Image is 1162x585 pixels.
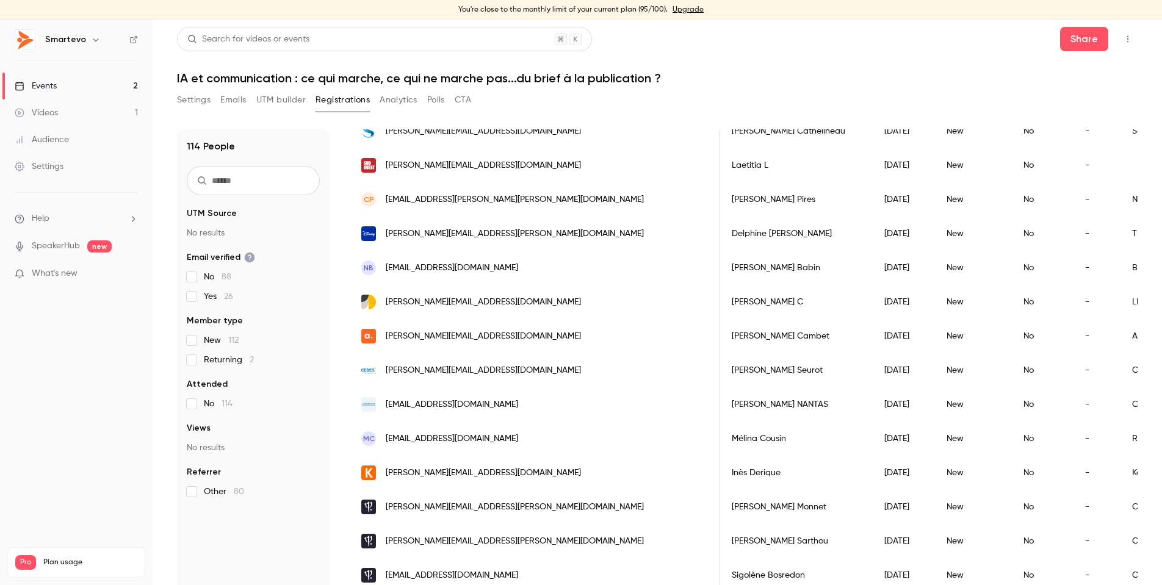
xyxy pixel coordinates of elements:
div: New [934,217,1011,251]
div: [DATE] [872,182,934,217]
button: Share [1060,27,1108,51]
div: - [1073,490,1120,524]
div: [DATE] [872,422,934,456]
div: [DATE] [872,217,934,251]
div: New [934,353,1011,387]
div: Events [15,80,57,92]
div: New [934,422,1011,456]
div: New [934,148,1011,182]
span: [EMAIL_ADDRESS][DOMAIN_NAME] [386,398,518,411]
img: lesdigitalistes.com [361,295,376,309]
div: [DATE] [872,114,934,148]
div: No [1011,490,1073,524]
img: candriam.com [361,397,376,412]
span: Member type [187,315,243,327]
div: New [934,387,1011,422]
div: Settings [15,160,63,173]
div: New [934,285,1011,319]
div: - [1073,524,1120,558]
span: [PERSON_NAME][EMAIL_ADDRESS][DOMAIN_NAME] [386,364,581,377]
div: [DATE] [872,319,934,353]
span: Pro [15,555,36,570]
img: tv7.com [361,158,376,173]
span: No [204,398,233,410]
span: Plan usage [43,558,137,567]
span: Returning [204,354,254,366]
span: Yes [204,290,233,303]
img: clubmed.com [361,568,376,583]
div: New [934,490,1011,524]
div: - [1073,285,1120,319]
span: No [204,271,231,283]
div: No [1011,387,1073,422]
div: No [1011,456,1073,490]
span: [PERSON_NAME][EMAIL_ADDRESS][PERSON_NAME][DOMAIN_NAME] [386,228,644,240]
img: clubmed.com [361,500,376,514]
span: MC [363,433,375,444]
div: Delphine [PERSON_NAME] [720,217,872,251]
span: [PERSON_NAME][EMAIL_ADDRESS][DOMAIN_NAME] [386,330,581,343]
div: [PERSON_NAME] Pires [720,182,872,217]
div: New [934,251,1011,285]
span: [PERSON_NAME][EMAIL_ADDRESS][DOMAIN_NAME] [386,125,581,138]
h6: Smartevo [45,34,86,46]
div: [DATE] [872,456,934,490]
span: [EMAIL_ADDRESS][DOMAIN_NAME] [386,569,518,582]
p: No results [187,227,320,239]
img: clubmed.com [361,534,376,548]
span: NB [364,262,374,273]
span: Attended [187,378,228,390]
img: Smartevo [15,30,35,49]
div: [DATE] [872,285,934,319]
button: CTA [455,90,471,110]
div: New [934,456,1011,490]
div: No [1011,217,1073,251]
span: [PERSON_NAME][EMAIL_ADDRESS][PERSON_NAME][DOMAIN_NAME] [386,535,644,548]
button: UTM builder [256,90,306,110]
span: new [87,240,112,253]
div: - [1073,422,1120,456]
span: 112 [228,336,239,345]
span: New [204,334,239,346]
div: [DATE] [872,387,934,422]
div: [PERSON_NAME] NANTAS [720,387,872,422]
button: Settings [177,90,211,110]
div: [PERSON_NAME] Cathelineau [720,114,872,148]
div: - [1073,319,1120,353]
div: [PERSON_NAME] C [720,285,872,319]
img: alteriade.fr [361,329,376,343]
div: [DATE] [872,490,934,524]
div: No [1011,524,1073,558]
span: Help [32,212,49,225]
section: facet-groups [187,207,320,498]
div: - [1073,114,1120,148]
img: disney.com [361,226,376,241]
h1: IA et communication : ce qui marche, ce qui ne marche pas...du brief à la publication ? [177,71,1138,85]
button: Polls [427,90,445,110]
div: - [1073,387,1120,422]
div: [DATE] [872,148,934,182]
h1: 114 People [187,139,235,154]
div: Mélina Cousin [720,422,872,456]
div: - [1073,353,1120,387]
div: - [1073,148,1120,182]
div: [PERSON_NAME] Cambet [720,319,872,353]
div: No [1011,114,1073,148]
span: 80 [234,487,244,496]
div: [DATE] [872,524,934,558]
div: New [934,524,1011,558]
div: Inès Derique [720,456,872,490]
p: No results [187,442,320,454]
span: Views [187,422,211,434]
div: New [934,114,1011,148]
span: [PERSON_NAME][EMAIL_ADDRESS][PERSON_NAME][DOMAIN_NAME] [386,501,644,514]
div: - [1073,251,1120,285]
iframe: Noticeable Trigger [123,268,138,279]
span: [PERSON_NAME][EMAIL_ADDRESS][DOMAIN_NAME] [386,296,581,309]
span: Email verified [187,251,255,264]
img: kostango.com [361,465,376,480]
button: Emails [220,90,246,110]
a: Upgrade [673,5,704,15]
img: cedes.com [361,363,376,378]
a: SpeakerHub [32,240,80,253]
